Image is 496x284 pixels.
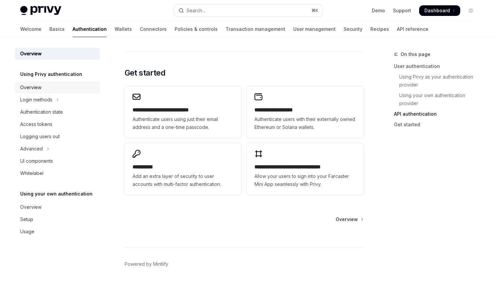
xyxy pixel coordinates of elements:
[336,216,358,223] span: Overview
[15,201,100,213] a: Overview
[115,21,132,37] a: Wallets
[311,8,318,13] span: ⌘ K
[15,155,100,167] a: UI components
[20,169,43,177] div: Whitelabel
[20,157,53,165] div: UI components
[15,167,100,179] a: Whitelabel
[15,106,100,118] a: Authentication state
[15,226,100,238] a: Usage
[15,131,100,142] a: Logging users out
[419,5,460,16] a: Dashboard
[125,261,168,267] a: Powered by Mintlify
[15,143,100,155] button: Toggle Advanced section
[20,190,92,198] h5: Using your own authentication
[15,94,100,106] button: Toggle Login methods section
[20,21,41,37] a: Welcome
[344,21,362,37] a: Security
[394,90,481,109] a: Using your own authentication provider
[15,213,100,225] a: Setup
[20,96,52,104] div: Login methods
[393,7,411,14] a: Support
[401,50,430,58] span: On this page
[394,109,481,119] a: API authentication
[20,145,43,153] div: Advanced
[466,5,476,16] button: Toggle dark mode
[394,119,481,130] a: Get started
[20,228,34,236] div: Usage
[20,203,41,211] div: Overview
[20,50,41,58] div: Overview
[226,21,285,37] a: Transaction management
[336,216,363,223] a: Overview
[20,120,52,128] div: Access tokens
[394,72,481,90] a: Using Privy as your authentication provider
[15,82,100,93] a: Overview
[293,21,336,37] a: User management
[20,215,33,223] div: Setup
[20,6,61,15] img: light logo
[20,84,41,91] div: Overview
[73,21,107,37] a: Authentication
[254,115,355,131] span: Authenticate users with their externally owned Ethereum or Solana wallets.
[247,86,363,138] a: **** **** **** ****Authenticate users with their externally owned Ethereum or Solana wallets.
[133,172,233,188] span: Add an extra layer of security to user accounts with multi-factor authentication.
[372,7,385,14] a: Demo
[254,172,355,188] span: Allow your users to sign into your Farcaster Mini App seamlessly with Privy.
[133,115,233,131] span: Authenticate users using just their email address and a one-time passcode.
[397,21,428,37] a: API reference
[424,7,450,14] span: Dashboard
[20,108,63,116] div: Authentication state
[49,21,65,37] a: Basics
[20,133,60,141] div: Logging users out
[20,70,82,78] h5: Using Privy authentication
[125,143,241,195] a: **** *****Add an extra layer of security to user accounts with multi-factor authentication.
[174,5,322,17] button: Open search
[15,118,100,130] a: Access tokens
[140,21,167,37] a: Connectors
[175,21,218,37] a: Policies & controls
[187,7,205,15] div: Search...
[370,21,389,37] a: Recipes
[394,61,481,72] a: User authentication
[15,48,100,60] a: Overview
[125,68,165,78] span: Get started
